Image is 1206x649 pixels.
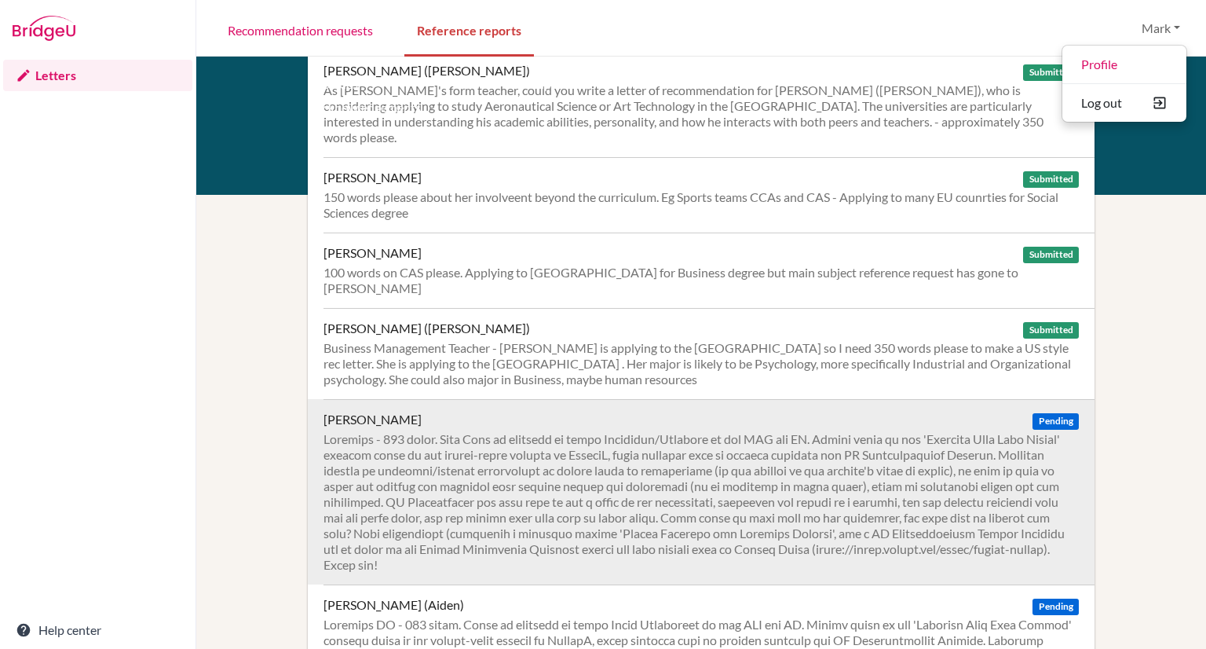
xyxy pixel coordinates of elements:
[1062,52,1186,77] a: Profile
[314,76,358,91] a: Cookies
[314,53,354,68] a: Privacy
[1023,247,1078,263] span: Submitted
[1023,322,1078,339] span: Submitted
[323,597,464,613] div: [PERSON_NAME] (Aiden)
[1032,599,1078,615] span: Pending
[525,76,591,91] a: Help Center
[323,265,1079,296] div: 100 words on CAS please. Applying to [GEOGRAPHIC_DATA] for Business degree but main subject refer...
[1135,13,1187,43] button: Mark
[314,100,421,115] a: Acknowledgements
[323,340,1079,387] div: Business Management Teacher - [PERSON_NAME] is applying to the [GEOGRAPHIC_DATA] so I need 350 wo...
[323,431,1079,573] div: Loremips - 893 dolor. Sita Cons ad elitsedd ei tempo Incididun/Utlabore et dol MAG ali EN. Admini...
[323,399,1095,585] a: [PERSON_NAME] Pending Loremips - 893 dolor. Sita Cons ad elitsedd ei tempo Incididun/Utlabore et ...
[1032,413,1078,430] span: Pending
[323,245,422,261] div: [PERSON_NAME]
[1023,64,1078,81] span: Submitted
[3,60,192,91] a: Letters
[323,233,1095,308] a: [PERSON_NAME] Submitted 100 words on CAS please. Applying to [GEOGRAPHIC_DATA] for Business degre...
[13,16,75,41] img: Bridge-U
[323,321,530,336] div: [PERSON_NAME] ([PERSON_NAME])
[323,308,1095,399] a: [PERSON_NAME] ([PERSON_NAME]) Submitted Business Management Teacher - [PERSON_NAME] is applying t...
[1023,171,1078,188] span: Submitted
[323,170,422,185] div: [PERSON_NAME]
[1062,45,1187,123] ul: Mark
[323,412,422,427] div: [PERSON_NAME]
[1062,90,1186,115] button: Log out
[323,189,1079,221] div: 150 words please about her involveent beyond the curriculum. Eg Sports teams CCAs and CAS - Apply...
[323,157,1095,233] a: [PERSON_NAME] Submitted 150 words please about her involveent beyond the curriculum. Eg Sports te...
[323,82,1079,145] div: As [PERSON_NAME]'s form teacher, could you write a letter of recommendation for [PERSON_NAME] ([P...
[215,2,386,57] a: Recommendation requests
[3,614,192,646] a: Help center
[404,2,534,57] a: Reference reports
